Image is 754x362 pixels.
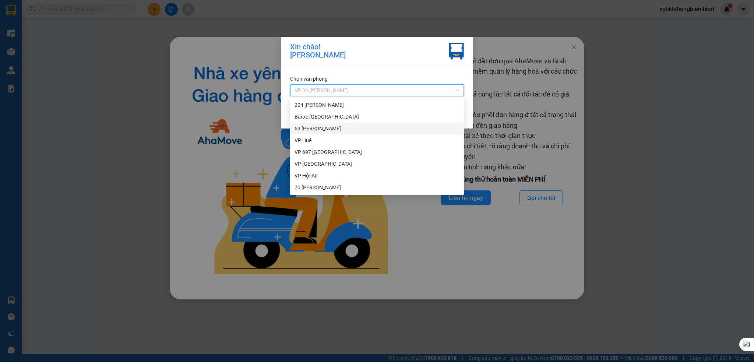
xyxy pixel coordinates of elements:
div: 63 [PERSON_NAME] [295,124,459,133]
div: 204 [PERSON_NAME] [295,101,459,109]
div: VP 697 Điện Biên Phủ [290,146,464,158]
div: VP Ninh Bình [290,158,464,170]
div: 70 Nguyễn Hữu Huân [290,182,464,193]
div: Bãi xe [GEOGRAPHIC_DATA] [295,113,459,121]
img: vxr-icon [449,43,464,60]
span: VP 36 Hồng Tiến [295,85,459,96]
div: 70 [PERSON_NAME] [295,183,459,191]
div: VP Huế [290,134,464,146]
div: Bãi xe Thạch Bàn [290,111,464,123]
div: 63 Phan Đình Phùng [290,123,464,134]
div: VP Huế [295,136,459,144]
div: VP 697 [GEOGRAPHIC_DATA] [295,148,459,156]
div: VP [GEOGRAPHIC_DATA] [295,160,459,168]
div: 204 Trần Quang Khải [290,99,464,111]
div: Xin chào! [PERSON_NAME] [290,43,346,60]
div: Chọn văn phòng [290,75,464,83]
div: VP Hội An [290,170,464,182]
div: VP Hội An [295,172,459,180]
